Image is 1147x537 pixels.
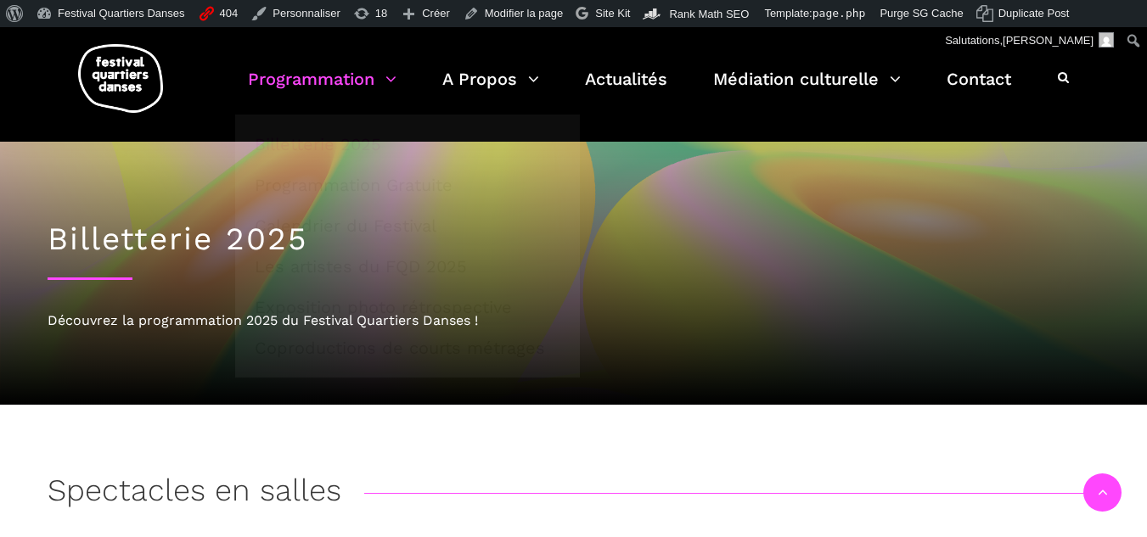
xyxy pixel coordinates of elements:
a: Les artistes du FQD 2025 [245,247,571,286]
a: Programmation Gratuite [245,165,571,204]
span: Rank Math SEO [669,8,749,20]
a: Exposition photo rétrospective [245,288,571,327]
span: page.php [812,7,866,20]
img: logo-fqd-med [78,44,163,113]
a: Contact [947,64,1011,115]
a: Coproductions de courts métrages [245,328,571,367]
h1: Billetterie 2025 [48,221,1100,258]
a: A Propos [442,64,539,115]
a: Salutations, [939,27,1121,54]
a: Programmation [248,64,396,115]
span: [PERSON_NAME] [1003,34,1094,47]
a: Billetterie 2025 [245,125,571,164]
a: Actualités [585,64,667,115]
h3: Spectacles en salles [48,473,341,515]
a: Calendrier du Festival [245,206,571,245]
span: Site Kit [595,7,630,20]
a: Médiation culturelle [713,64,901,115]
div: Découvrez la programmation 2025 du Festival Quartiers Danses ! [48,310,1100,332]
